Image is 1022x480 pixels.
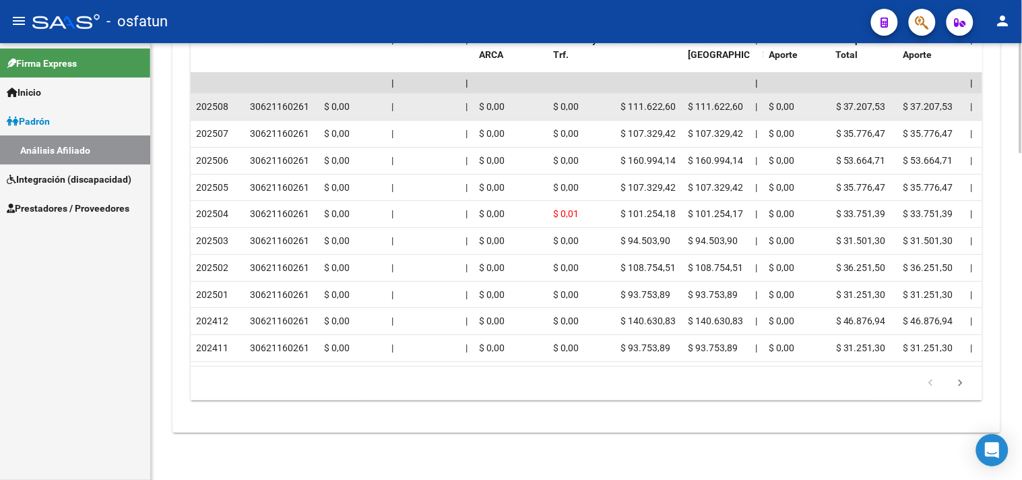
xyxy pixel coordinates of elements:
span: $ 111.622,60 [620,101,676,112]
span: $ 0,00 [769,289,794,300]
span: 202504 [196,208,228,219]
span: | [755,235,757,246]
datatable-header-cell: DJ Total [615,26,682,85]
datatable-header-cell: | [750,26,763,85]
span: | [466,235,468,246]
div: 30621160261 [250,260,309,276]
span: Integración (discapacidad) [7,172,131,187]
span: $ 0,00 [479,316,505,326]
span: $ 37.207,53 [836,101,886,112]
span: | [391,155,393,166]
span: | [971,78,973,88]
span: | [466,316,468,326]
span: $ 0,00 [769,128,794,139]
datatable-header-cell: CUIT [245,26,319,85]
div: 30621160261 [250,287,309,303]
span: $ 0,00 [553,289,579,300]
span: | [755,289,757,300]
datatable-header-cell: | [386,26,400,85]
span: Inicio [7,85,41,100]
span: | [971,289,973,300]
span: $ 0,00 [769,235,794,246]
span: $ 160.994,14 [688,155,743,166]
span: $ 0,00 [324,262,350,273]
span: $ 101.254,17 [688,208,743,219]
span: $ 0,00 [324,182,350,193]
span: | [971,342,973,353]
span: | [755,182,757,193]
span: $ 36.251,50 [903,262,953,273]
span: 202507 [196,128,228,139]
span: $ 107.329,42 [620,128,676,139]
span: $ 36.251,50 [836,262,886,273]
span: $ 31.251,30 [836,289,886,300]
span: $ 0,00 [553,316,579,326]
span: 202502 [196,262,228,273]
span: $ 0,00 [769,262,794,273]
datatable-header-cell: Período [191,26,245,85]
span: $ 0,01 [553,208,579,219]
span: $ 0,00 [553,182,579,193]
span: $ 93.753,89 [688,342,738,353]
span: $ 33.751,39 [903,208,953,219]
span: $ 0,00 [324,235,350,246]
span: $ 0,00 [553,235,579,246]
span: Firma Express [7,56,77,71]
datatable-header-cell: DJ Aporte Total [831,26,898,85]
span: $ 53.664,71 [836,155,886,166]
div: 30621160261 [250,126,309,142]
span: | [755,208,757,219]
span: | [391,262,393,273]
span: $ 0,00 [324,208,350,219]
span: $ 46.876,94 [903,316,953,326]
span: $ 31.501,30 [836,235,886,246]
div: 30621160261 [250,313,309,329]
span: | [755,342,757,353]
span: | [391,289,393,300]
span: $ 0,00 [769,182,794,193]
span: | [466,78,468,88]
span: | [971,155,973,166]
span: $ 0,00 [769,101,794,112]
span: 202501 [196,289,228,300]
span: | [755,316,757,326]
datatable-header-cell: Dif DDJJ y Trf. [548,26,615,85]
mat-icon: menu [11,13,27,29]
span: | [391,235,393,246]
span: $ 37.207,53 [903,101,953,112]
div: 30621160261 [250,206,309,222]
datatable-header-cell: Deuda Aporte [763,26,831,85]
span: | [971,262,973,273]
span: $ 0,00 [324,101,350,112]
div: 30621160261 [250,153,309,169]
mat-icon: person [995,13,1011,29]
span: | [391,342,393,353]
span: | [971,128,973,139]
span: 202505 [196,182,228,193]
span: | [971,208,973,219]
span: | [466,155,468,166]
span: $ 0,00 [324,128,350,139]
span: $ 33.751,39 [836,208,886,219]
span: $ 0,00 [479,101,505,112]
span: | [755,262,757,273]
span: $ 0,00 [324,316,350,326]
a: go to next page [948,376,973,391]
span: $ 107.329,42 [688,128,743,139]
span: | [466,182,468,193]
span: $ 0,00 [769,208,794,219]
span: | [391,208,393,219]
span: | [971,101,973,112]
span: $ 108.754,51 [620,262,676,273]
span: Deuda Aporte [769,34,798,61]
span: $ 0,00 [324,342,350,353]
span: | [391,128,393,139]
span: | [755,101,757,112]
span: 202508 [196,101,228,112]
span: | [466,342,468,353]
span: $ 31.251,30 [836,342,886,353]
span: | [755,78,758,88]
span: | [466,208,468,219]
span: Prestadores / Proveedores [7,201,129,216]
span: | [391,101,393,112]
